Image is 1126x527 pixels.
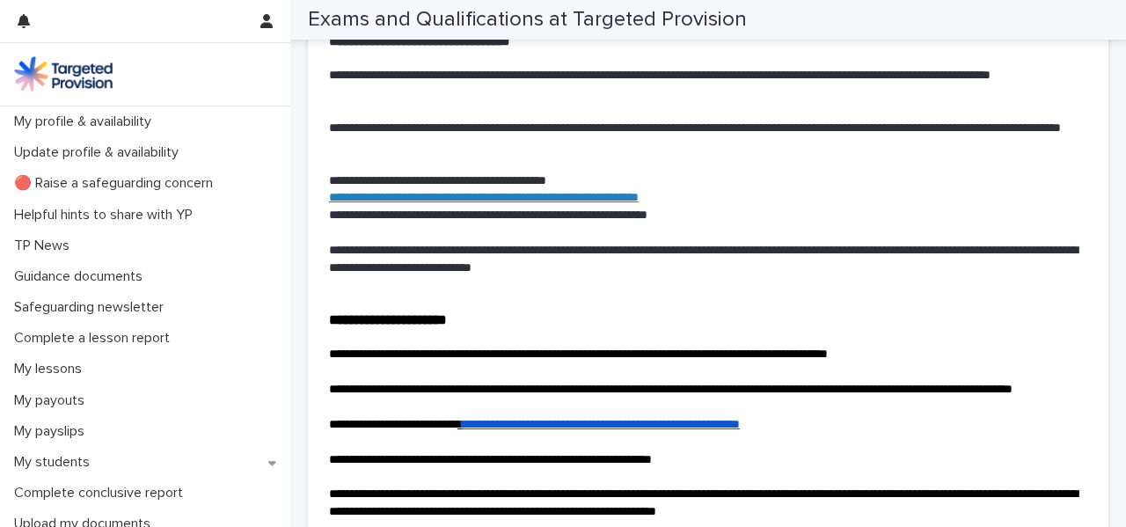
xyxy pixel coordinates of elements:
[7,144,193,161] p: Update profile & availability
[7,423,99,440] p: My payslips
[7,238,84,254] p: TP News
[7,299,178,316] p: Safeguarding newsletter
[14,56,113,91] img: M5nRWzHhSzIhMunXDL62
[7,392,99,409] p: My payouts
[7,207,207,223] p: Helpful hints to share with YP
[7,113,165,130] p: My profile & availability
[308,7,747,33] h2: Exams and Qualifications at Targeted Provision
[7,454,104,471] p: My students
[7,485,197,501] p: Complete conclusive report
[7,361,96,377] p: My lessons
[7,175,227,192] p: 🔴 Raise a safeguarding concern
[7,330,184,347] p: Complete a lesson report
[7,268,157,285] p: Guidance documents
